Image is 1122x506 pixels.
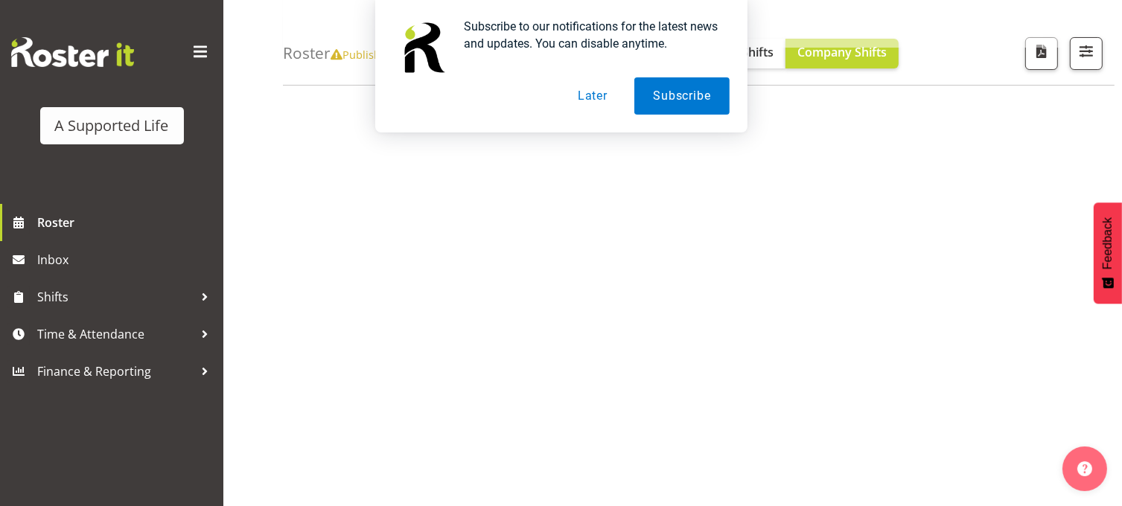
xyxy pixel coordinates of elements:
span: Time & Attendance [37,323,194,345]
span: Roster [37,211,216,234]
span: Inbox [37,249,216,271]
button: Later [559,77,626,115]
button: Subscribe [634,77,729,115]
span: Shifts [37,286,194,308]
div: Subscribe to our notifications for the latest news and updates. You can disable anytime. [453,18,730,52]
img: help-xxl-2.png [1077,461,1092,476]
button: Feedback - Show survey [1094,202,1122,304]
span: Finance & Reporting [37,360,194,382]
img: notification icon [393,18,453,77]
span: Feedback [1101,217,1115,269]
